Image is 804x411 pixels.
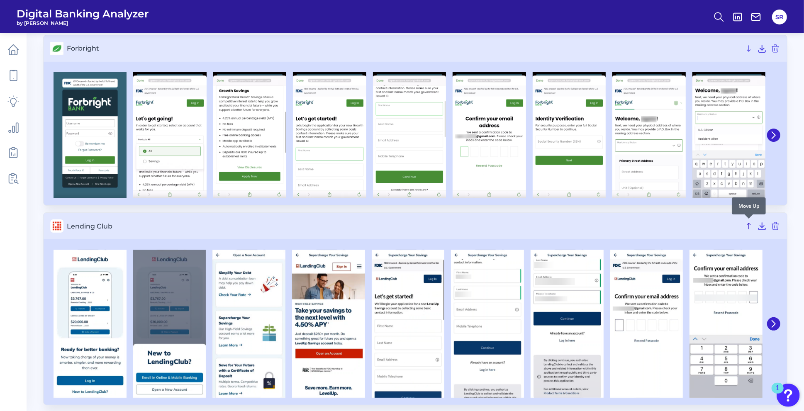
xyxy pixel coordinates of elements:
button: Open Resource Center, 1 new notification [777,384,800,407]
div: Move Up [732,197,766,214]
span: Forbright [67,44,741,52]
img: Lending Club [292,250,365,398]
img: Forbright [612,72,685,199]
img: Lending Club [610,250,683,398]
img: Forbright [533,72,606,199]
span: Lending Club [67,222,741,230]
span: Digital Banking Analyzer [17,7,149,20]
img: Lending Club [372,250,445,398]
img: Lending Club [54,250,127,398]
div: 1 [776,388,780,399]
img: Forbright [293,72,366,199]
img: Lending Club [212,250,285,398]
img: Forbright [213,72,286,199]
img: Lending Club [451,250,524,398]
img: Lending Club [531,250,604,398]
img: Forbright [692,72,765,199]
img: Lending Club [689,250,763,398]
button: SR [772,10,787,24]
img: Forbright [373,72,446,199]
img: Forbright [453,72,526,199]
img: Forbright [54,72,127,199]
span: by [PERSON_NAME] [17,20,149,26]
img: Forbright [133,72,206,199]
img: Lending Club [133,250,206,398]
